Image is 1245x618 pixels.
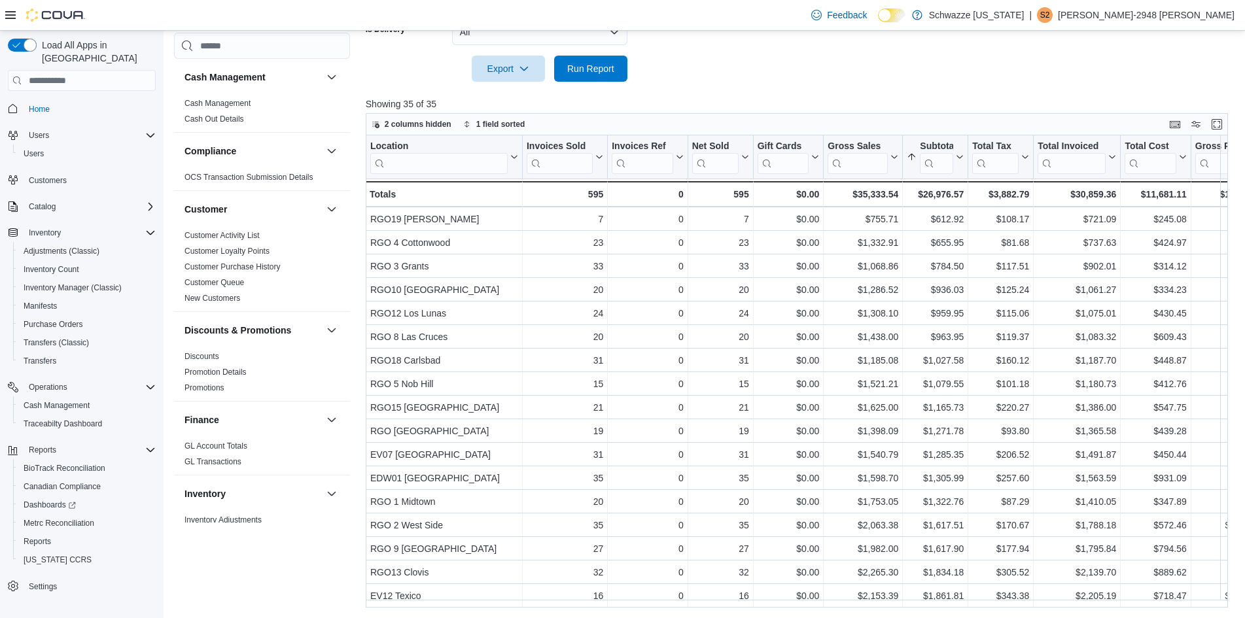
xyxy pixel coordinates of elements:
a: BioTrack Reconciliation [18,460,111,476]
button: Discounts & Promotions [324,322,340,338]
button: Customers [3,171,161,190]
button: [US_STATE] CCRS [13,551,161,569]
span: Operations [29,382,67,392]
div: $412.76 [1125,376,1186,392]
div: $1,068.86 [828,258,898,274]
div: $81.68 [972,235,1029,250]
div: 24 [692,305,748,321]
button: Run Report [554,56,627,82]
a: Inventory Manager (Classic) [18,280,127,296]
div: 20 [527,329,603,345]
a: Metrc Reconciliation [18,515,99,531]
h3: Cash Management [184,71,266,84]
div: 595 [692,186,748,202]
div: $609.43 [1125,329,1186,345]
a: Home [24,101,55,117]
span: Traceabilty Dashboard [24,419,102,429]
div: $655.95 [907,235,964,250]
div: Gross Sales [828,141,888,174]
div: $1,185.08 [828,352,898,368]
span: Catalog [24,199,156,215]
div: Customer [174,228,350,311]
a: [US_STATE] CCRS [18,552,97,568]
div: $1,027.58 [907,352,964,368]
div: 15 [692,376,748,392]
div: $119.37 [972,329,1029,345]
div: $1,187.70 [1038,352,1116,368]
div: RGO 5 Nob Hill [370,376,518,392]
button: Invoices Sold [527,141,603,174]
button: Export [472,56,545,82]
div: $448.87 [1125,352,1186,368]
button: Keyboard shortcuts [1167,116,1183,132]
a: Canadian Compliance [18,479,106,494]
div: Total Cost [1125,141,1176,174]
a: Feedback [806,2,872,28]
a: New Customers [184,294,240,303]
a: Cash Management [184,99,251,108]
span: Purchase Orders [24,319,83,330]
div: Invoices Ref [612,141,673,174]
a: Promotions [184,383,224,392]
div: RGO 4 Cottonwood [370,235,518,250]
button: Gross Sales [828,141,898,174]
button: Catalog [3,197,161,216]
div: $101.18 [972,376,1029,392]
button: Inventory [184,487,321,500]
div: 0 [612,329,683,345]
button: Invoices Ref [612,141,683,174]
div: $1,521.21 [828,376,898,392]
span: [US_STATE] CCRS [24,555,92,565]
span: S2 [1040,7,1050,23]
button: All [452,19,627,45]
h3: Inventory [184,487,226,500]
span: Feedback [827,9,867,22]
a: Customer Loyalty Points [184,247,270,256]
button: Inventory [324,486,340,502]
button: Settings [3,577,161,596]
div: 23 [692,235,748,250]
span: Reports [18,534,156,549]
span: Adjustments (Classic) [24,246,99,256]
button: Inventory Count [13,260,161,279]
p: Showing 35 of 35 [366,97,1237,111]
button: Cash Management [13,396,161,415]
span: Promotion Details [184,367,247,377]
span: Dashboards [24,500,76,510]
a: Adjustments (Classic) [18,243,105,259]
a: Promotion Details [184,368,247,377]
div: $108.17 [972,211,1029,227]
a: GL Account Totals [184,441,247,451]
a: Customer Activity List [184,231,260,240]
div: $35,333.54 [828,186,898,202]
span: Customer Loyalty Points [184,246,270,256]
div: $11,681.11 [1125,186,1186,202]
div: $959.95 [907,305,964,321]
div: Total Tax [972,141,1019,153]
div: 0 [612,211,683,227]
span: New Customers [184,293,240,303]
div: $902.01 [1038,258,1116,274]
div: RGO18 Carlsbad [370,352,518,368]
span: Customer Purchase History [184,262,281,272]
button: Inventory Manager (Classic) [13,279,161,297]
a: Customers [24,173,72,188]
span: Manifests [18,298,156,314]
div: $721.09 [1038,211,1116,227]
span: Export [480,56,537,82]
button: Operations [3,378,161,396]
button: Compliance [324,143,340,159]
span: Inventory [29,228,61,238]
button: Inventory [3,224,161,242]
div: $1,083.32 [1038,329,1116,345]
a: Inventory Count [18,262,84,277]
div: Total Invoiced [1038,141,1106,153]
div: $1,079.55 [907,376,964,392]
button: Inventory [24,225,66,241]
div: $737.63 [1038,235,1116,250]
button: Reports [24,442,61,458]
span: 2 columns hidden [385,119,451,129]
div: $612.92 [907,211,964,227]
button: Subtotal [907,141,964,174]
span: Settings [24,578,156,594]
